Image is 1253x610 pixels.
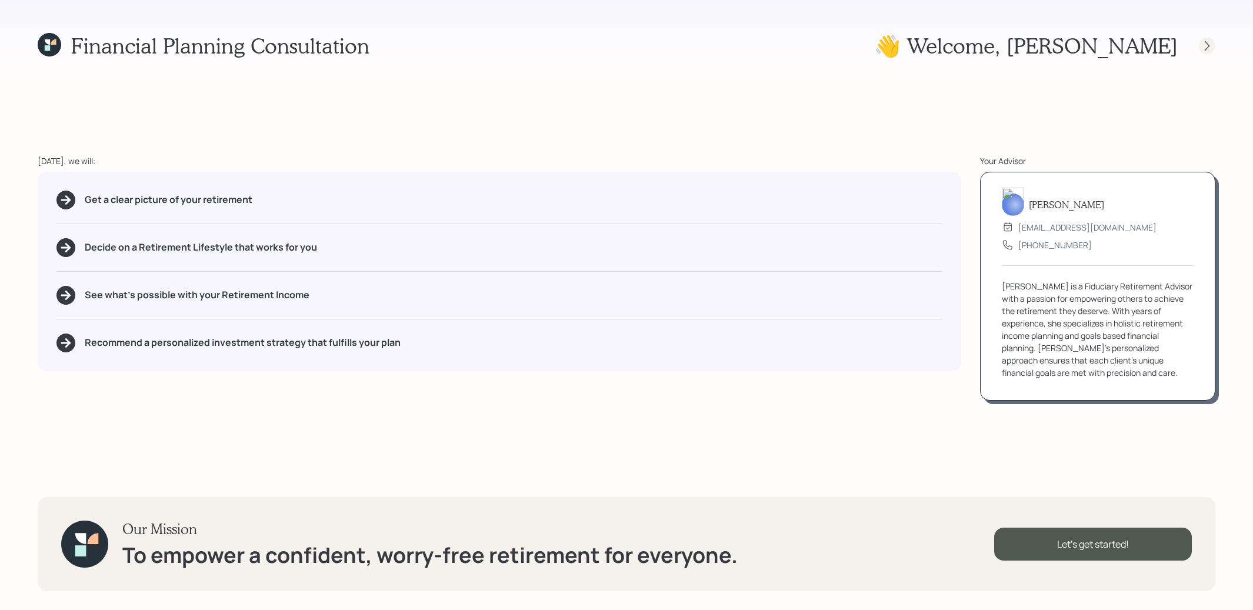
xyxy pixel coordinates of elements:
[1018,221,1157,234] div: [EMAIL_ADDRESS][DOMAIN_NAME]
[994,528,1192,561] div: Let's get started!
[85,289,309,301] h5: See what's possible with your Retirement Income
[980,155,1215,167] div: Your Advisor
[1002,188,1024,216] img: treva-nostdahl-headshot.png
[874,33,1178,58] h1: 👋 Welcome , [PERSON_NAME]
[85,194,252,205] h5: Get a clear picture of your retirement
[71,33,369,58] h1: Financial Planning Consultation
[38,155,961,167] div: [DATE], we will:
[1002,280,1194,379] div: [PERSON_NAME] is a Fiduciary Retirement Advisor with a passion for empowering others to achieve t...
[1018,239,1092,251] div: [PHONE_NUMBER]
[85,337,401,348] h5: Recommend a personalized investment strategy that fulfills your plan
[85,242,317,253] h5: Decide on a Retirement Lifestyle that works for you
[122,521,738,538] h3: Our Mission
[122,542,738,568] h1: To empower a confident, worry-free retirement for everyone.
[1029,199,1104,210] h5: [PERSON_NAME]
